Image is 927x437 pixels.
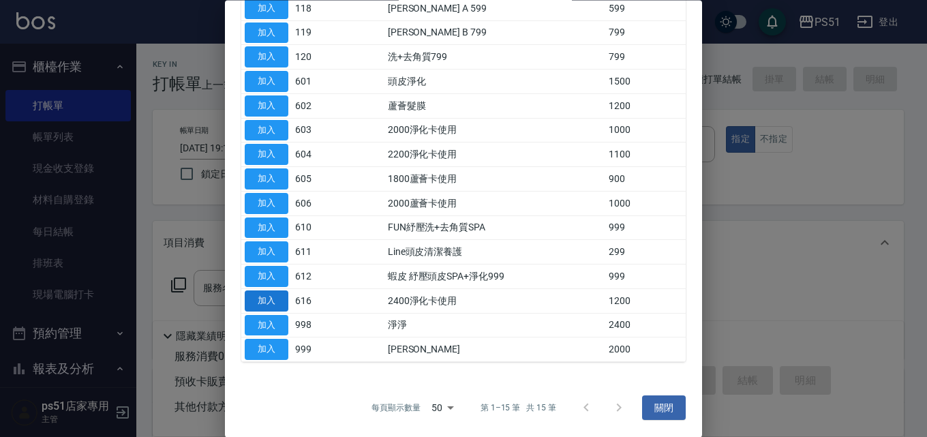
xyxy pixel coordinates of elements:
[605,167,686,192] td: 900
[245,242,288,263] button: 加入
[292,192,338,216] td: 606
[292,119,338,143] td: 603
[245,95,288,117] button: 加入
[384,314,605,338] td: 淨淨
[384,192,605,216] td: 2000蘆薈卡使用
[605,216,686,241] td: 999
[605,192,686,216] td: 1000
[605,94,686,119] td: 1200
[292,142,338,167] td: 604
[384,167,605,192] td: 1800蘆薈卡使用
[605,265,686,289] td: 999
[371,402,421,415] p: 每頁顯示數量
[642,395,686,421] button: 關閉
[384,265,605,289] td: 蝦皮 紓壓頭皮SPA+淨化999
[245,22,288,44] button: 加入
[292,289,338,314] td: 616
[292,45,338,70] td: 120
[245,340,288,361] button: 加入
[605,119,686,143] td: 1000
[605,337,686,362] td: 2000
[384,45,605,70] td: 洗+去角質799
[245,267,288,288] button: 加入
[605,45,686,70] td: 799
[292,70,338,94] td: 601
[245,145,288,166] button: 加入
[605,314,686,338] td: 2400
[292,167,338,192] td: 605
[481,402,556,415] p: 第 1–15 筆 共 15 筆
[245,120,288,141] button: 加入
[245,315,288,336] button: 加入
[384,289,605,314] td: 2400淨化卡使用
[426,390,459,427] div: 50
[384,337,605,362] td: [PERSON_NAME]
[245,72,288,93] button: 加入
[384,21,605,46] td: [PERSON_NAME] B 799
[605,21,686,46] td: 799
[292,240,338,265] td: 611
[384,94,605,119] td: 蘆薈髮膜
[384,119,605,143] td: 2000淨化卡使用
[292,216,338,241] td: 610
[292,94,338,119] td: 602
[605,289,686,314] td: 1200
[605,142,686,167] td: 1100
[292,337,338,362] td: 999
[292,21,338,46] td: 119
[384,216,605,241] td: FUN紓壓洗+去角質SPA
[245,193,288,214] button: 加入
[605,240,686,265] td: 299
[384,70,605,94] td: 頭皮淨化
[245,290,288,312] button: 加入
[245,47,288,68] button: 加入
[605,70,686,94] td: 1500
[292,314,338,338] td: 998
[384,240,605,265] td: Line頭皮清潔養護
[292,265,338,289] td: 612
[384,142,605,167] td: 2200淨化卡使用
[245,169,288,190] button: 加入
[245,217,288,239] button: 加入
